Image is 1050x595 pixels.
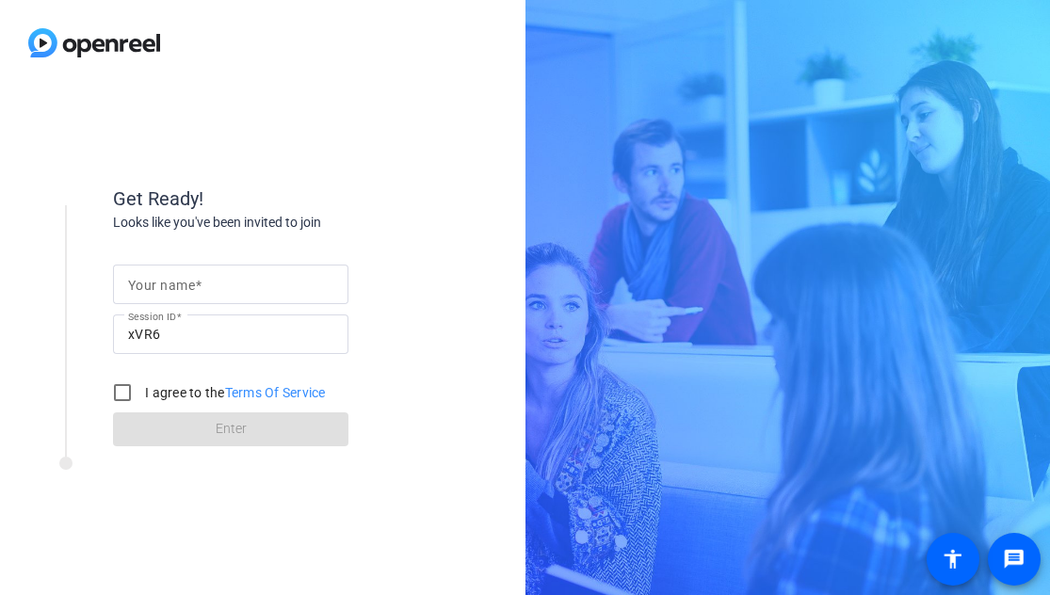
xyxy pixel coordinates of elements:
[113,213,490,233] div: Looks like you've been invited to join
[141,383,326,402] label: I agree to the
[113,185,490,213] div: Get Ready!
[128,278,195,293] mat-label: Your name
[128,311,176,322] mat-label: Session ID
[225,385,326,400] a: Terms Of Service
[1003,548,1026,571] mat-icon: message
[942,548,964,571] mat-icon: accessibility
